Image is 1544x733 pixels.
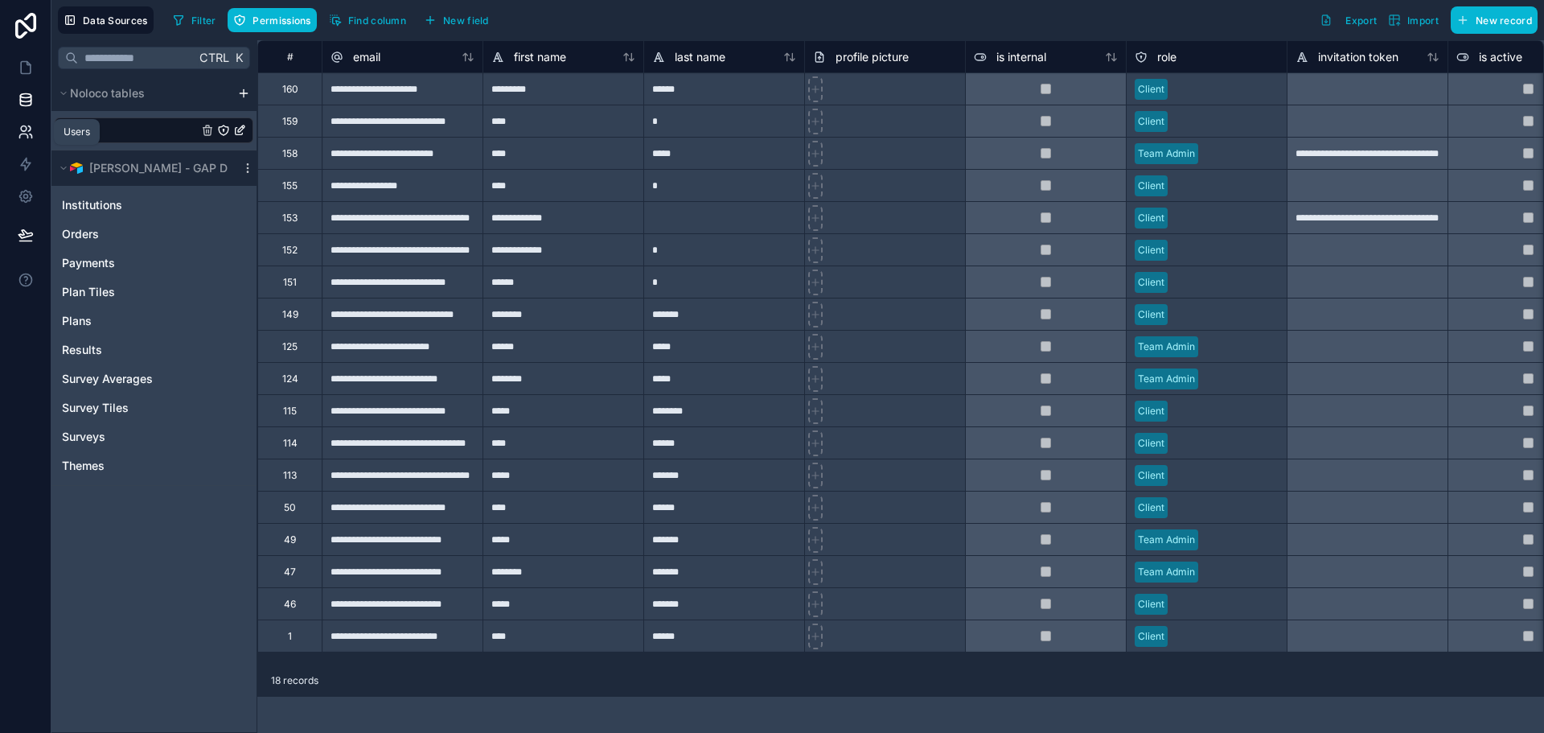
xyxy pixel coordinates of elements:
div: Team Admin [1138,372,1195,386]
div: Client [1138,179,1164,193]
button: Import [1382,6,1444,34]
a: Permissions [228,8,322,32]
button: Find column [323,8,412,32]
div: Team Admin [1138,146,1195,161]
button: Export [1314,6,1382,34]
div: Client [1138,114,1164,129]
button: Permissions [228,8,316,32]
div: Client [1138,275,1164,290]
span: Ctrl [198,47,231,68]
div: 125 [282,340,298,353]
div: 49 [284,533,296,546]
span: Permissions [253,14,310,27]
span: is active [1479,49,1522,65]
div: Client [1138,307,1164,322]
div: 152 [282,244,298,257]
div: Client [1138,468,1164,483]
span: is internal [996,49,1046,65]
span: email [353,49,380,65]
div: 115 [283,405,297,418]
div: 158 [282,147,298,160]
div: 159 [282,115,298,128]
div: Team Admin [1138,565,1195,579]
button: New record [1451,6,1538,34]
div: 155 [282,179,298,192]
span: Import [1407,14,1439,27]
button: Filter [166,8,222,32]
span: role [1157,49,1176,65]
span: profile picture [836,49,909,65]
span: first name [514,49,566,65]
div: 46 [284,598,296,611]
span: last name [675,49,725,65]
div: 50 [284,501,296,514]
div: 124 [282,373,298,385]
div: 113 [283,469,297,482]
div: Users [64,126,90,138]
span: 18 records [271,674,318,687]
div: 47 [284,566,296,579]
div: Client [1138,211,1164,225]
span: New field [443,14,489,27]
div: Client [1138,629,1164,644]
span: Export [1345,14,1377,27]
div: Client [1138,436,1164,451]
div: Client [1138,500,1164,515]
div: Client [1138,82,1164,97]
div: 153 [282,212,298,224]
div: Client [1138,404,1164,418]
div: Team Admin [1138,533,1195,547]
div: Client [1138,597,1164,612]
a: New record [1444,6,1538,34]
div: Client [1138,243,1164,257]
span: invitation token [1318,49,1398,65]
span: Find column [348,14,406,27]
div: Team Admin [1138,340,1195,354]
div: 1 [288,630,292,643]
span: New record [1476,14,1532,27]
span: K [233,52,244,64]
div: # [270,51,310,63]
div: 149 [282,308,298,321]
span: Filter [191,14,216,27]
div: 151 [283,276,297,289]
button: Data Sources [58,6,154,34]
button: New field [418,8,495,32]
span: Data Sources [83,14,148,27]
div: 114 [283,437,298,450]
div: 160 [282,83,298,96]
